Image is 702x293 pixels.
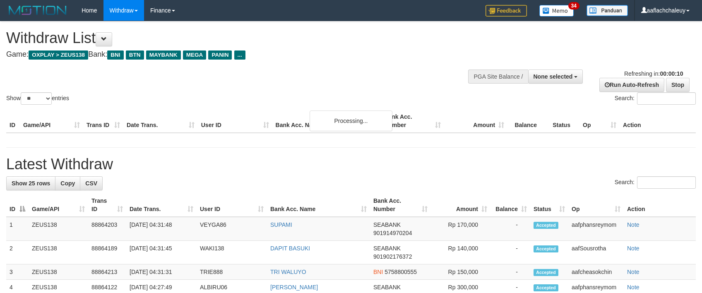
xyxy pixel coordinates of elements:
[624,193,696,217] th: Action
[431,241,490,264] td: Rp 140,000
[507,109,549,133] th: Balance
[373,221,401,228] span: SEABANK
[267,193,370,217] th: Bank Acc. Name: activate to sort column ascending
[486,5,527,17] img: Feedback.jpg
[6,92,69,105] label: Show entries
[385,269,417,275] span: Copy 5758800555 to clipboard
[660,70,683,77] strong: 00:00:10
[272,109,381,133] th: Bank Acc. Name
[627,221,639,228] a: Note
[599,78,664,92] a: Run Auto-Refresh
[6,50,460,59] h4: Game: Bank:
[55,176,80,190] a: Copy
[21,92,52,105] select: Showentries
[666,78,690,92] a: Stop
[568,241,624,264] td: aafSousrotha
[373,284,401,291] span: SEABANK
[88,193,126,217] th: Trans ID: activate to sort column ascending
[88,217,126,241] td: 88864203
[549,109,579,133] th: Status
[468,70,528,84] div: PGA Site Balance /
[381,109,444,133] th: Bank Acc. Number
[270,221,292,228] a: SUPAMI
[146,50,181,60] span: MAYBANK
[310,110,392,131] div: Processing...
[20,109,83,133] th: Game/API
[270,245,310,252] a: DAPIT BASUKI
[197,241,267,264] td: WAKI138
[83,109,123,133] th: Trans ID
[6,176,55,190] a: Show 25 rows
[6,156,696,173] h1: Latest Withdraw
[29,264,88,280] td: ZEUS138
[431,264,490,280] td: Rp 150,000
[198,109,272,133] th: User ID
[490,264,530,280] td: -
[530,193,568,217] th: Status: activate to sort column ascending
[6,217,29,241] td: 1
[431,193,490,217] th: Amount: activate to sort column ascending
[373,230,412,236] span: Copy 901914970204 to clipboard
[370,193,431,217] th: Bank Acc. Number: activate to sort column ascending
[373,245,401,252] span: SEABANK
[6,241,29,264] td: 2
[126,264,197,280] td: [DATE] 04:31:31
[490,217,530,241] td: -
[534,222,558,229] span: Accepted
[123,109,198,133] th: Date Trans.
[627,284,639,291] a: Note
[88,264,126,280] td: 88864213
[534,245,558,252] span: Accepted
[373,253,412,260] span: Copy 901902176372 to clipboard
[637,176,696,189] input: Search:
[85,180,97,187] span: CSV
[270,284,318,291] a: [PERSON_NAME]
[490,193,530,217] th: Balance: activate to sort column ascending
[528,70,583,84] button: None selected
[12,180,50,187] span: Show 25 rows
[615,176,696,189] label: Search:
[107,50,123,60] span: BNI
[80,176,103,190] a: CSV
[6,193,29,217] th: ID: activate to sort column descending
[6,109,20,133] th: ID
[197,217,267,241] td: VEYGA86
[197,264,267,280] td: TRIE888
[234,50,245,60] span: ...
[29,193,88,217] th: Game/API: activate to sort column ascending
[615,92,696,105] label: Search:
[6,264,29,280] td: 3
[373,269,383,275] span: BNI
[587,5,628,16] img: panduan.png
[568,193,624,217] th: Op: activate to sort column ascending
[620,109,696,133] th: Action
[197,193,267,217] th: User ID: activate to sort column ascending
[60,180,75,187] span: Copy
[568,264,624,280] td: aafcheasokchin
[208,50,232,60] span: PANIN
[637,92,696,105] input: Search:
[431,217,490,241] td: Rp 170,000
[270,269,306,275] a: TRI WALUYO
[568,2,579,10] span: 34
[6,4,69,17] img: MOTION_logo.png
[126,241,197,264] td: [DATE] 04:31:45
[29,217,88,241] td: ZEUS138
[579,109,620,133] th: Op
[29,241,88,264] td: ZEUS138
[88,241,126,264] td: 88864189
[126,193,197,217] th: Date Trans.: activate to sort column ascending
[490,241,530,264] td: -
[444,109,507,133] th: Amount
[183,50,207,60] span: MEGA
[568,217,624,241] td: aafphansreymom
[539,5,574,17] img: Button%20Memo.svg
[627,245,639,252] a: Note
[624,70,683,77] span: Refreshing in:
[534,284,558,291] span: Accepted
[29,50,88,60] span: OXPLAY > ZEUS138
[627,269,639,275] a: Note
[126,217,197,241] td: [DATE] 04:31:48
[6,30,460,46] h1: Withdraw List
[534,269,558,276] span: Accepted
